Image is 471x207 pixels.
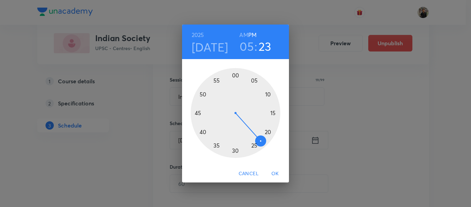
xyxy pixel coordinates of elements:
[267,169,283,178] span: OK
[239,30,248,40] button: AM
[239,169,259,178] span: Cancel
[236,167,261,180] button: Cancel
[248,30,257,40] button: PM
[264,167,286,180] button: OK
[254,39,257,54] h3: :
[192,30,204,40] button: 2025
[192,40,228,54] button: [DATE]
[240,39,254,54] button: 05
[259,39,271,54] button: 23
